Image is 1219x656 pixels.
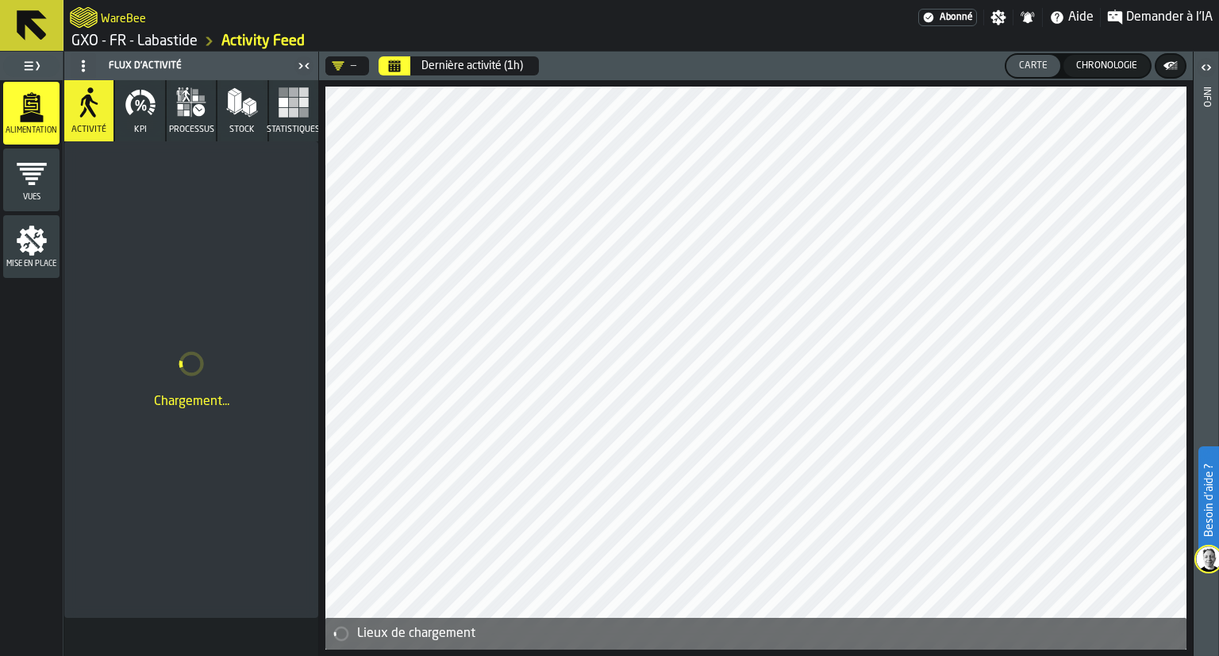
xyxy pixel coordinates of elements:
span: Statistiques [267,125,320,135]
div: Dernière activité (1h) [421,60,523,72]
label: button-toggle-Ouvrir [1195,55,1217,83]
li: menu Alimentation [3,82,60,145]
div: Carte [1013,60,1054,71]
label: button-toggle-Aide [1043,8,1100,27]
li: menu Mise en place [3,215,60,279]
nav: Breadcrumb [70,32,641,51]
div: Lieux de chargement [357,624,1180,643]
div: Info [1201,83,1212,652]
li: menu Vues [3,149,60,212]
a: link-to-/wh/i/6d62c477-0d62-49a3-8ae2-182b02fd63a7/feed/2fea9a9f-4656-45ed-906c-7c0337ddf965 [221,33,305,50]
button: button-Chronologie [1063,55,1150,77]
label: button-toggle-Demander à l'IA [1101,8,1219,27]
h2: Sub Title [101,10,146,25]
header: Info [1194,52,1218,656]
button: Sélectionner une plage de dates Sélectionner une plage de dates [379,56,410,75]
span: Abonné [940,12,973,23]
label: Besoin d'aide ? [1200,448,1217,553]
button: button- [1156,55,1185,77]
span: Stock [229,125,255,135]
a: logo-header [70,3,98,32]
span: Activité [71,125,106,135]
span: Aide [1068,8,1094,27]
span: Mise en place [3,260,60,268]
a: link-to-/wh/i/6d62c477-0d62-49a3-8ae2-182b02fd63a7/settings/billing [918,9,977,26]
div: Abonnement au menu [918,9,977,26]
label: button-toggle-Paramètres [984,10,1013,25]
div: Chronologie [1070,60,1144,71]
span: processus [169,125,214,135]
button: button-Carte [1006,55,1060,77]
div: DropdownMenuValue- [325,56,369,75]
span: Demander à l'IA [1126,8,1213,27]
button: Sélectionner une plage de dates [412,50,533,82]
div: Flux d'activité [67,53,293,79]
span: KPI [134,125,147,135]
div: DropdownMenuValue- [332,60,356,72]
div: Chargement... [77,392,306,411]
span: Alimentation [3,126,60,135]
div: Sélectionner une plage de dates [379,56,539,75]
label: button-toggle-Notifications [1013,10,1042,25]
span: Vues [3,193,60,202]
label: button-toggle-Fermez-moi [293,56,315,75]
a: link-to-/wh/i/6d62c477-0d62-49a3-8ae2-182b02fd63a7 [71,33,198,50]
label: button-toggle-Basculer le menu complet [3,55,60,77]
div: alert-Lieux de chargement [325,618,1186,650]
